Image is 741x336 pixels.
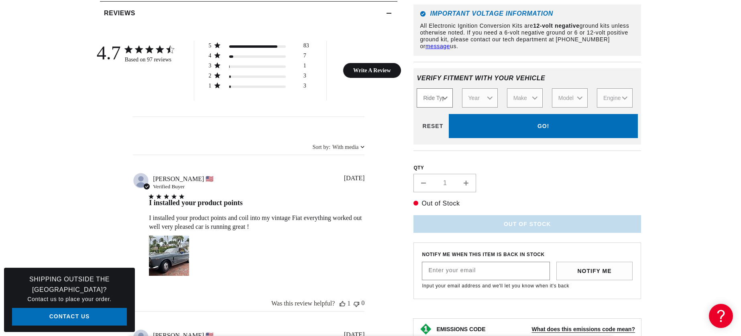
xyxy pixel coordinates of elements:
select: Ride Type [417,88,452,108]
div: 5 star by 83 reviews [208,42,309,52]
div: Vote down [354,299,359,307]
div: 3 [303,72,306,82]
div: 1 [347,300,350,307]
div: Vote up [340,300,345,307]
button: EMISSIONS CODEWhat does this emissions code mean? [436,326,635,333]
div: 0 [361,299,364,307]
span: Input your email address and we'll let you know when it's back [422,283,569,289]
div: 1 star by 3 reviews [208,82,309,92]
div: With media [332,144,358,151]
button: Notify Me [556,262,633,280]
a: message [425,43,450,49]
div: 5 star rating out of 5 stars [149,194,242,199]
div: 4 [208,52,212,59]
p: Contact us to place your order. [12,295,127,303]
div: [DATE] [344,175,365,182]
p: Out of Stock [413,198,641,209]
strong: EMISSIONS CODE [436,326,485,332]
select: Engine [597,88,633,108]
h3: Shipping Outside the [GEOGRAPHIC_DATA]? [12,274,127,295]
div: 4.7 [97,41,121,64]
button: Write A Review [343,63,401,78]
div: Verify fitment with your vehicle [417,75,638,88]
summary: Reviews [100,2,397,25]
div: 3 star by 1 reviews [208,62,309,72]
h2: Reviews [104,8,135,18]
a: Contact Us [12,308,127,326]
div: I installed your product points [149,199,242,207]
span: Notify me when this item is back in stock [422,251,633,259]
div: 2 star by 3 reviews [208,72,309,82]
div: 3 [208,62,212,69]
div: 3 [303,82,306,92]
div: 2 [208,72,212,79]
img: Emissions code [419,323,432,336]
button: Sort by:With media [312,144,364,151]
input: Enter your email [422,262,550,280]
span: Sort by: [312,144,330,151]
select: Year [462,88,498,108]
select: Make [507,88,543,108]
div: 1 [303,62,306,72]
div: 1 [208,82,212,90]
div: Was this review helpful? [271,300,335,307]
div: Image of Review by Stephen M. on March 03, 23 number 1 [149,236,189,276]
p: All Electronic Ignition Conversion Kits are ground kits unless otherwise noted. If you need a 6-v... [420,22,635,49]
span: Verified Buyer [153,183,185,189]
div: 5 [208,42,212,49]
strong: What does this emissions code mean? [531,326,635,332]
div: 83 [303,42,309,52]
div: 4 star by 7 reviews [208,52,309,62]
select: Model [552,88,588,108]
div: 7 [303,52,306,62]
strong: 12-volt negative [533,22,579,29]
label: QTY [413,165,641,171]
div: Based on 97 reviews [125,57,174,63]
h6: Important Voltage Information [420,11,635,17]
span: Stephen M. [153,175,214,183]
